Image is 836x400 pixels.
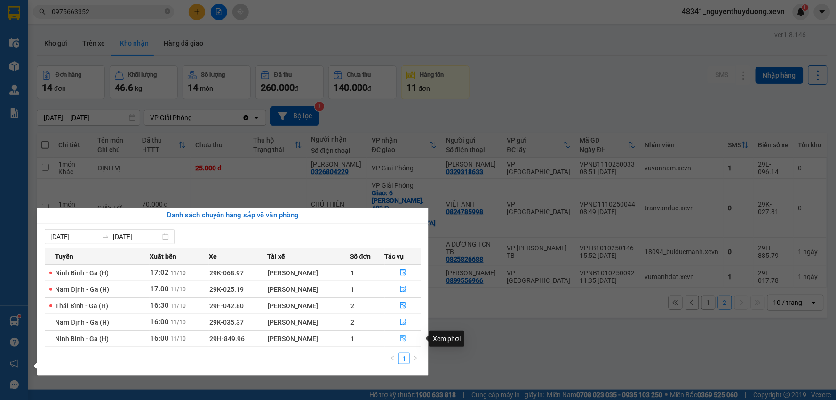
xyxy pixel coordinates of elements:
span: 2 [350,319,354,326]
span: Ninh Bình - Ga (H) [55,335,109,343]
button: file-done [385,315,421,330]
input: Đến ngày [113,232,160,242]
div: [PERSON_NAME] [268,334,350,344]
li: Next Page [410,353,421,364]
span: 29F-042.80 [209,302,244,310]
span: 17:02 [150,268,169,277]
button: file-done [385,265,421,280]
span: Số đơn [350,251,371,262]
span: 16:00 [150,334,169,343]
span: file-done [400,269,406,277]
span: 29H-849.96 [209,335,245,343]
div: [PERSON_NAME] [268,301,350,311]
span: Nam Định - Ga (H) [55,319,109,326]
span: 11/10 [170,270,186,276]
button: right [410,353,421,364]
div: [PERSON_NAME] [268,268,350,278]
span: 11/10 [170,319,186,326]
span: 29K-025.19 [209,286,244,293]
span: right [413,355,418,361]
button: file-done [385,331,421,346]
button: file-done [385,298,421,313]
span: to [102,233,109,240]
span: file-done [400,335,406,343]
span: file-done [400,286,406,293]
span: Tuyến [55,251,73,262]
li: 1 [398,353,410,364]
span: 29K-035.37 [209,319,244,326]
input: Từ ngày [50,232,98,242]
span: 1 [350,286,354,293]
span: 1 [350,269,354,277]
span: file-done [400,319,406,326]
div: [PERSON_NAME] [268,284,350,295]
span: Thái Bình - Ga (H) [55,302,108,310]
span: 17:00 [150,285,169,293]
div: Danh sách chuyến hàng sắp về văn phòng [45,210,421,221]
li: Previous Page [387,353,398,364]
span: Tác vụ [385,251,404,262]
span: Nam Định - Ga (H) [55,286,109,293]
span: 11/10 [170,286,186,293]
button: file-done [385,282,421,297]
span: 16:00 [150,318,169,326]
span: Ninh Bình - Ga (H) [55,269,109,277]
span: 16:30 [150,301,169,310]
a: 1 [399,353,409,364]
div: Xem phơi [429,331,464,347]
div: [PERSON_NAME] [268,317,350,328]
span: Xuất bến [150,251,176,262]
span: swap-right [102,233,109,240]
span: 11/10 [170,303,186,309]
span: Tài xế [267,251,285,262]
span: 2 [350,302,354,310]
button: left [387,353,398,364]
span: 29K-068.97 [209,269,244,277]
span: 11/10 [170,336,186,342]
span: left [390,355,396,361]
span: 1 [350,335,354,343]
span: Xe [209,251,217,262]
span: file-done [400,302,406,310]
